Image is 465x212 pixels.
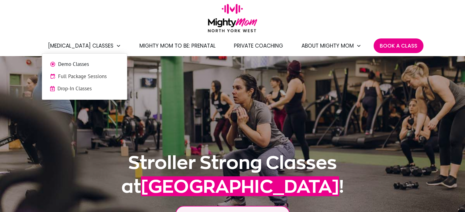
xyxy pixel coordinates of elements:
[48,41,113,51] span: [MEDICAL_DATA] Classes
[45,84,124,93] a: Drop-In Classes
[58,73,119,81] span: Full Package Sessions
[94,151,371,206] h1: Stroller Strong Classes at !
[301,41,354,51] span: About Mighty Mom
[58,60,119,68] span: Demo Classes
[141,176,339,196] span: [GEOGRAPHIC_DATA]
[57,85,119,93] span: Drop-In Classes
[48,41,121,51] a: [MEDICAL_DATA] Classes
[234,41,283,51] a: Private Coaching
[139,41,216,51] a: Mighty Mom to Be: Prenatal
[380,41,417,51] a: Book A Class
[301,41,361,51] a: About Mighty Mom
[45,60,124,69] a: Demo Classes
[45,72,124,81] a: Full Package Sessions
